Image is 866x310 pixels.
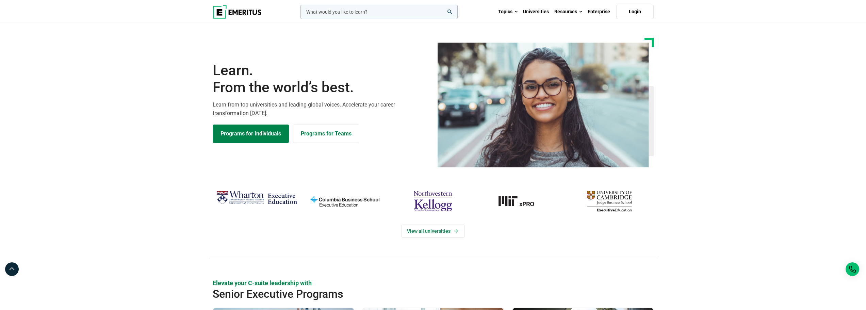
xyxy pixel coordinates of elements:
[213,125,289,143] a: Explore Programs
[569,188,650,214] img: cambridge-judge-business-school
[213,62,429,96] h1: Learn.
[480,188,562,214] a: MIT-xPRO
[300,5,458,19] input: woocommerce-product-search-field-0
[213,287,609,301] h2: Senior Executive Programs
[213,100,429,118] p: Learn from top universities and leading global voices. Accelerate your career transformation [DATE].
[293,125,359,143] a: Explore for Business
[304,188,386,214] img: columbia-business-school
[213,79,429,96] span: From the world’s best.
[392,188,474,214] img: northwestern-kellogg
[213,279,654,287] p: Elevate your C-suite leadership with
[480,188,562,214] img: MIT xPRO
[401,225,465,238] a: View Universities
[438,43,649,167] img: Learn from the world's best
[216,188,297,208] img: Wharton Executive Education
[616,5,654,19] a: Login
